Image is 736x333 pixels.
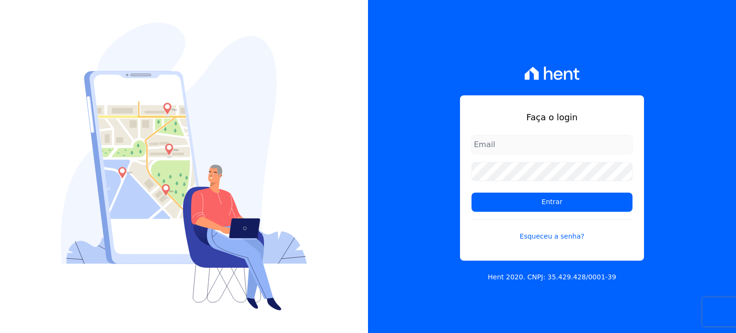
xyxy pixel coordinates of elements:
[471,219,632,241] a: Esqueceu a senha?
[471,111,632,124] h1: Faça o login
[471,193,632,212] input: Entrar
[488,272,616,282] p: Hent 2020. CNPJ: 35.429.428/0001-39
[471,135,632,154] input: Email
[61,23,307,310] img: Login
